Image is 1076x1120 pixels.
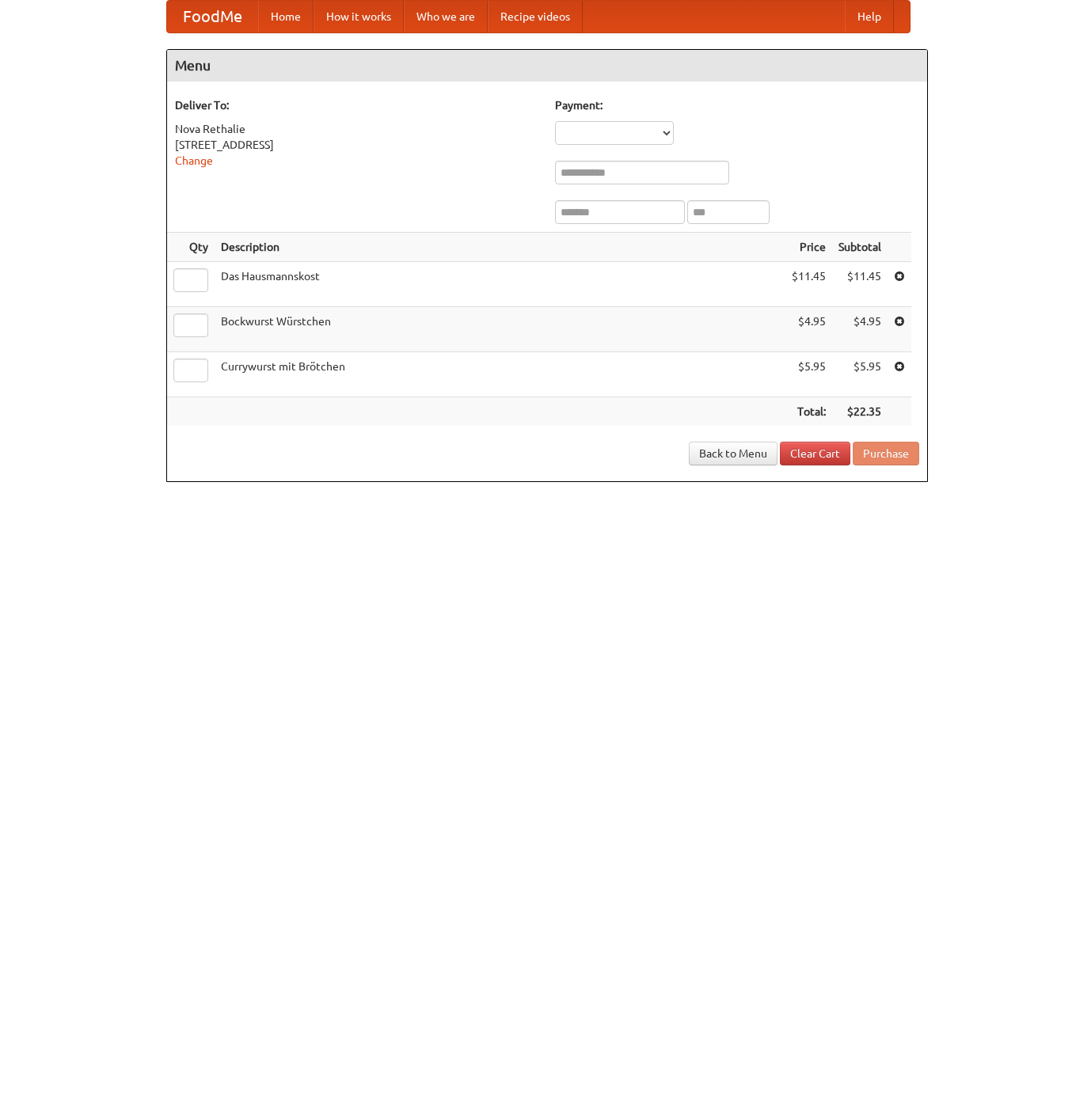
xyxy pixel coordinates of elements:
[780,442,850,465] a: Clear Cart
[555,97,919,113] h5: Payment:
[832,307,888,352] td: $4.95
[215,262,785,307] td: Das Hausmannskost
[832,352,888,397] td: $5.95
[853,442,919,465] button: Purchase
[785,307,832,352] td: $4.95
[832,397,888,427] th: $22.35
[488,1,583,32] a: Recipe videos
[215,233,785,262] th: Description
[167,50,927,82] h4: Menu
[845,1,894,32] a: Help
[689,442,778,465] a: Back to Menu
[175,97,539,113] h5: Deliver To:
[167,233,215,262] th: Qty
[785,352,832,397] td: $5.95
[175,154,213,167] a: Change
[314,1,404,32] a: How it works
[215,352,785,397] td: Currywurst mit Brötchen
[785,397,832,427] th: Total:
[258,1,314,32] a: Home
[832,262,888,307] td: $11.45
[175,121,539,137] div: Nova Rethalie
[175,137,539,153] div: [STREET_ADDRESS]
[785,262,832,307] td: $11.45
[215,307,785,352] td: Bockwurst Würstchen
[785,233,832,262] th: Price
[404,1,488,32] a: Who we are
[167,1,258,32] a: FoodMe
[832,233,888,262] th: Subtotal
